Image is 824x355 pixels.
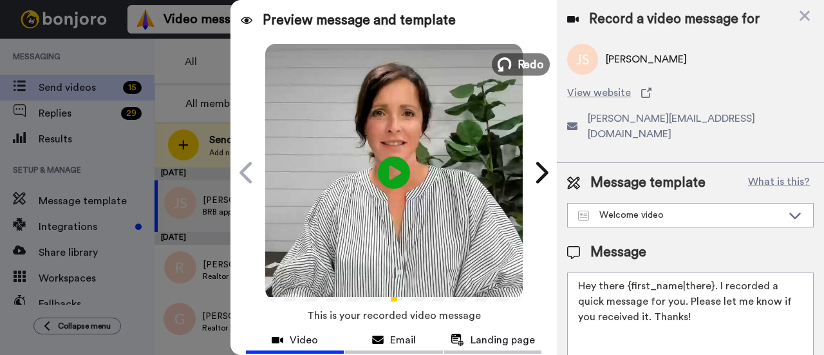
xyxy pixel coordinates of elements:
[744,173,814,193] button: What is this?
[567,85,814,101] a: View website
[590,173,706,193] span: Message template
[290,332,318,348] span: Video
[578,211,589,221] img: Message-temps.svg
[390,332,416,348] span: Email
[307,302,481,330] span: This is your recorded video message
[567,85,631,101] span: View website
[471,332,535,348] span: Landing page
[578,209,782,222] div: Welcome video
[590,243,646,262] span: Message
[588,111,814,142] span: [PERSON_NAME][EMAIL_ADDRESS][DOMAIN_NAME]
